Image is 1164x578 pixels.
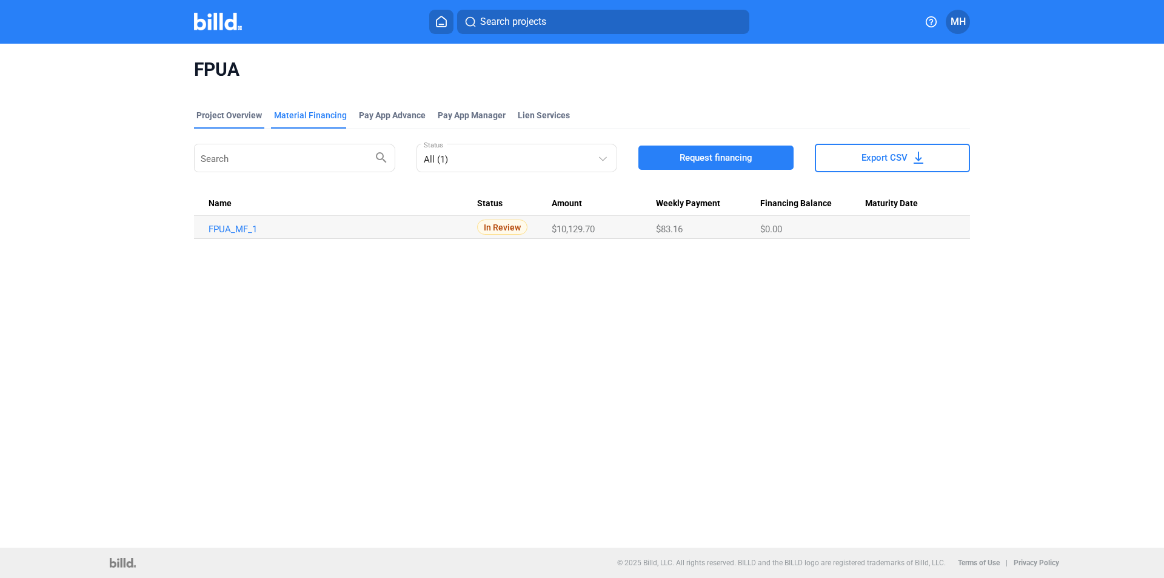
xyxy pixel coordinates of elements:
div: Pay App Advance [359,109,426,121]
span: Financing Balance [760,198,832,209]
div: Material Financing [274,109,347,121]
span: Maturity Date [865,198,918,209]
span: $10,129.70 [552,224,595,235]
span: Export CSV [861,152,908,164]
span: Pay App Manager [438,109,506,121]
a: FPUA_MF_1 [209,224,477,235]
img: logo [110,558,136,568]
img: Billd Company Logo [194,13,242,30]
span: FPUA [194,58,970,81]
b: Privacy Policy [1014,559,1059,567]
mat-icon: search [374,150,389,164]
div: Project Overview [196,109,262,121]
span: $0.00 [760,224,782,235]
span: Weekly Payment [656,198,720,209]
span: In Review [477,220,527,235]
p: © 2025 Billd, LLC. All rights reserved. BILLD and the BILLD logo are registered trademarks of Bil... [617,559,946,567]
span: Status [477,198,503,209]
span: Amount [552,198,582,209]
span: Name [209,198,232,209]
b: Terms of Use [958,559,1000,567]
span: Request financing [680,152,752,164]
p: | [1006,559,1008,567]
span: Search projects [480,15,546,29]
div: Lien Services [518,109,570,121]
span: MH [951,15,966,29]
span: $83.16 [656,224,683,235]
mat-select-trigger: All (1) [424,154,448,165]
